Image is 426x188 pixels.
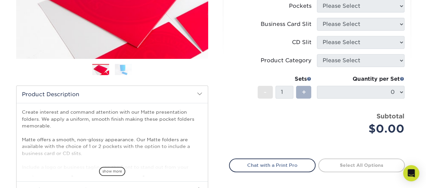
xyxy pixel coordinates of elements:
h2: Product Description [17,86,208,103]
div: Product Category [261,57,312,65]
strong: Subtotal [376,112,404,120]
a: Select All Options [318,158,405,172]
span: - [264,87,267,97]
div: Open Intercom Messenger [403,165,419,181]
a: Chat with a Print Pro [229,158,316,172]
div: Sets [258,75,312,83]
img: Presentation Folders 01 [92,64,109,76]
img: Presentation Folders 02 [115,64,132,75]
div: Pockets [289,2,312,10]
div: CD Slit [292,38,312,46]
div: $0.00 [322,121,404,137]
span: show more [99,167,125,176]
div: Business Card Slit [261,20,312,28]
span: + [301,87,306,97]
div: Quantity per Set [317,75,404,83]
